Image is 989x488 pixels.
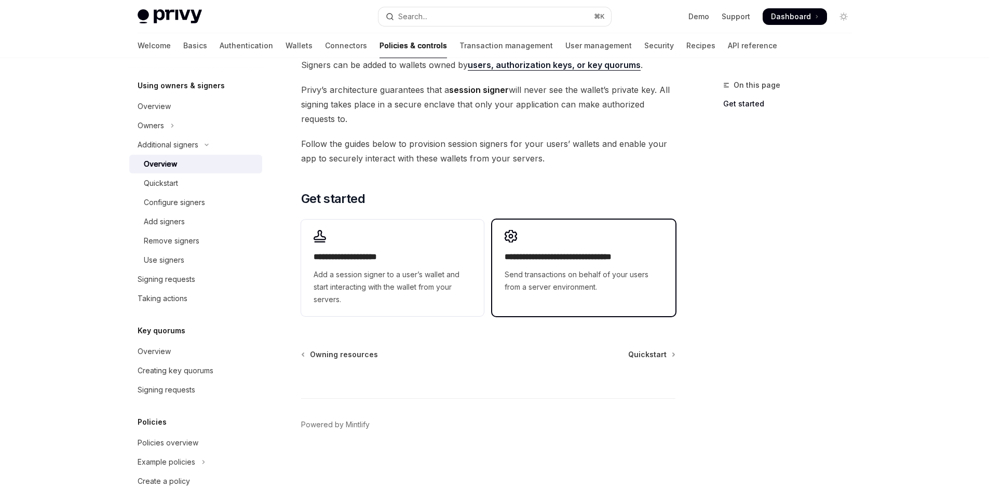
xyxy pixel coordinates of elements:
[835,8,852,25] button: Toggle dark mode
[138,292,187,305] div: Taking actions
[129,116,262,135] button: Toggle Owners section
[722,11,750,22] a: Support
[183,33,207,58] a: Basics
[129,453,262,471] button: Toggle Example policies section
[628,349,667,360] span: Quickstart
[129,193,262,212] a: Configure signers
[686,33,715,58] a: Recipes
[138,345,171,358] div: Overview
[138,456,195,468] div: Example policies
[144,196,205,209] div: Configure signers
[138,324,185,337] h5: Key quorums
[301,58,675,72] span: Signers can be added to wallets owned by .
[644,33,674,58] a: Security
[325,33,367,58] a: Connectors
[314,268,471,306] span: Add a session signer to a user’s wallet and start interacting with the wallet from your servers.
[138,139,198,151] div: Additional signers
[129,174,262,193] a: Quickstart
[129,135,262,154] button: Toggle Additional signers section
[301,220,484,316] a: **** **** **** *****Add a session signer to a user’s wallet and start interacting with the wallet...
[763,8,827,25] a: Dashboard
[129,212,262,231] a: Add signers
[129,232,262,250] a: Remove signers
[468,60,641,71] a: users, authorization keys, or key quorums
[129,251,262,269] a: Use signers
[459,33,553,58] a: Transaction management
[144,254,184,266] div: Use signers
[301,83,675,126] span: Privy’s architecture guarantees that a will never see the wallet’s private key. All signing takes...
[129,361,262,380] a: Creating key quorums
[688,11,709,22] a: Demo
[129,289,262,308] a: Taking actions
[138,273,195,286] div: Signing requests
[138,437,198,449] div: Policies overview
[378,7,611,26] button: Open search
[129,342,262,361] a: Overview
[302,349,378,360] a: Owning resources
[301,137,675,166] span: Follow the guides below to provision session signers for your users’ wallets and enable your app ...
[138,475,190,487] div: Create a policy
[505,268,662,293] span: Send transactions on behalf of your users from a server environment.
[138,119,164,132] div: Owners
[144,215,185,228] div: Add signers
[734,79,780,91] span: On this page
[771,11,811,22] span: Dashboard
[220,33,273,58] a: Authentication
[138,384,195,396] div: Signing requests
[129,433,262,452] a: Policies overview
[723,96,860,112] a: Get started
[301,419,370,430] a: Powered by Mintlify
[449,85,509,95] strong: session signer
[129,381,262,399] a: Signing requests
[138,364,213,377] div: Creating key quorums
[138,79,225,92] h5: Using owners & signers
[129,270,262,289] a: Signing requests
[129,97,262,116] a: Overview
[138,416,167,428] h5: Policies
[144,158,177,170] div: Overview
[138,9,202,24] img: light logo
[594,12,605,21] span: ⌘ K
[129,155,262,173] a: Overview
[398,10,427,23] div: Search...
[286,33,313,58] a: Wallets
[138,33,171,58] a: Welcome
[301,191,365,207] span: Get started
[565,33,632,58] a: User management
[728,33,777,58] a: API reference
[628,349,674,360] a: Quickstart
[380,33,447,58] a: Policies & controls
[144,235,199,247] div: Remove signers
[310,349,378,360] span: Owning resources
[138,100,171,113] div: Overview
[144,177,178,189] div: Quickstart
